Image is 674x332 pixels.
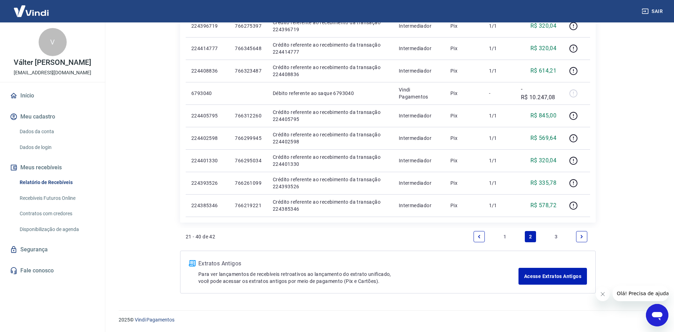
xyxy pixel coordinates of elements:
p: Intermediador [399,202,439,209]
p: Crédito referente ao recebimento da transação 224401330 [273,154,388,168]
p: 766323487 [235,67,262,74]
p: [EMAIL_ADDRESS][DOMAIN_NAME] [14,69,91,76]
p: 766261099 [235,179,262,187]
p: Intermediador [399,179,439,187]
p: Para ver lançamentos de recebíveis retroativos ao lançamento do extrato unificado, você pode aces... [198,271,518,285]
a: Previous page [474,231,485,242]
p: Pix [450,135,478,142]
button: Meu cadastro [8,109,97,124]
p: 1/1 [489,67,510,74]
p: Pix [450,90,478,97]
a: Contratos com credores [17,206,97,221]
p: Crédito referente ao recebimento da transação 224408836 [273,64,388,78]
p: Pix [450,45,478,52]
p: 224405795 [191,112,224,119]
p: 766345648 [235,45,262,52]
a: Disponibilização de agenda [17,222,97,237]
p: 224396719 [191,22,224,29]
button: Sair [640,5,666,18]
p: R$ 569,64 [530,134,557,142]
p: R$ 320,04 [530,22,557,30]
p: 1/1 [489,112,510,119]
p: 21 - 40 de 42 [186,233,215,240]
p: - [489,90,510,97]
div: V [39,28,67,56]
a: Recebíveis Futuros Online [17,191,97,205]
p: -R$ 10.247,08 [521,85,556,102]
p: R$ 614,21 [530,67,557,75]
p: R$ 845,00 [530,111,557,120]
p: 1/1 [489,45,510,52]
a: Page 2 is your current page [525,231,536,242]
p: Intermediador [399,112,439,119]
p: 766299945 [235,135,262,142]
a: Dados de login [17,140,97,155]
p: 224385346 [191,202,224,209]
p: 1/1 [489,179,510,187]
p: R$ 578,72 [530,201,557,210]
img: ícone [189,260,196,266]
p: Intermediador [399,67,439,74]
span: Olá! Precisa de ajuda? [4,5,59,11]
p: 766295034 [235,157,262,164]
a: Vindi Pagamentos [135,317,174,323]
iframe: Mensagem da empresa [613,286,668,301]
p: Crédito referente ao recebimento da transação 224385346 [273,198,388,212]
p: Crédito referente ao recebimento da transação 224393526 [273,176,388,190]
p: Pix [450,179,478,187]
p: Pix [450,202,478,209]
p: Crédito referente ao recebimento da transação 224405795 [273,109,388,123]
a: Relatório de Recebíveis [17,175,97,190]
p: 2025 © [119,316,657,324]
p: Intermediador [399,22,439,29]
p: Crédito referente ao recebimento da transação 224402598 [273,131,388,145]
a: Next page [576,231,587,242]
p: 224408836 [191,67,224,74]
p: Crédito referente ao recebimento da transação 224414777 [273,41,388,55]
iframe: Botão para abrir a janela de mensagens [646,304,668,326]
a: Segurança [8,242,97,257]
p: 224414777 [191,45,224,52]
a: Page 1 [499,231,510,242]
p: 224401330 [191,157,224,164]
p: Válter [PERSON_NAME] [14,59,91,66]
p: 224393526 [191,179,224,187]
p: Pix [450,157,478,164]
ul: Pagination [471,228,590,245]
p: R$ 320,04 [530,156,557,165]
p: R$ 320,04 [530,44,557,53]
a: Acesse Extratos Antigos [518,268,587,285]
a: Fale conosco [8,263,97,278]
p: Crédito referente ao recebimento da transação 224396719 [273,19,388,33]
iframe: Fechar mensagem [596,287,610,301]
p: Intermediador [399,135,439,142]
p: 766312260 [235,112,262,119]
button: Meus recebíveis [8,160,97,175]
p: 1/1 [489,202,510,209]
p: 6793040 [191,90,224,97]
p: Pix [450,22,478,29]
p: 1/1 [489,135,510,142]
p: Débito referente ao saque 6793040 [273,90,388,97]
p: Pix [450,112,478,119]
p: Intermediador [399,157,439,164]
p: Pix [450,67,478,74]
p: 1/1 [489,22,510,29]
p: 766275397 [235,22,262,29]
img: Vindi [8,0,54,22]
a: Dados da conta [17,124,97,139]
a: Page 3 [550,231,562,242]
p: 224402598 [191,135,224,142]
a: Início [8,88,97,103]
p: Vindi Pagamentos [399,86,439,100]
p: Extratos Antigos [198,259,518,268]
p: 766219221 [235,202,262,209]
p: 1/1 [489,157,510,164]
p: Intermediador [399,45,439,52]
p: R$ 335,78 [530,179,557,187]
